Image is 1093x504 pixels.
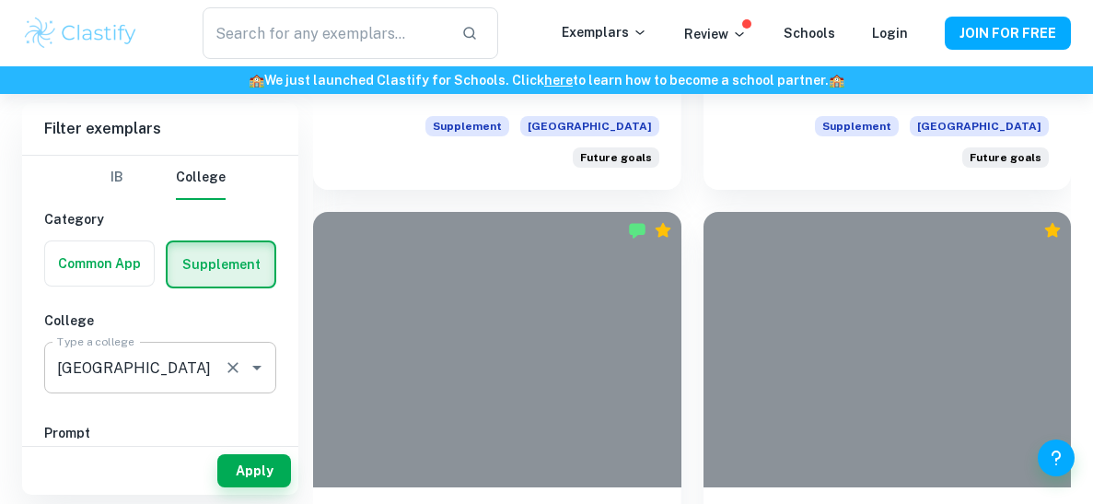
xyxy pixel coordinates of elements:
[95,156,226,200] div: Filter type choice
[544,73,573,88] a: here
[44,311,276,331] h6: College
[45,241,154,286] button: Common App
[425,116,509,136] span: Supplement
[44,209,276,229] h6: Category
[22,103,298,155] h6: Filter exemplars
[684,24,747,44] p: Review
[962,147,1049,168] div: How do you hope to use your Harvard education in the future?
[784,26,835,41] a: Schools
[945,17,1071,50] button: JOIN FOR FREE
[910,116,1049,136] span: [GEOGRAPHIC_DATA]
[220,355,246,381] button: Clear
[970,149,1041,166] span: Future goals
[520,116,659,136] span: [GEOGRAPHIC_DATA]
[44,423,276,443] h6: Prompt
[573,147,659,168] div: How do you hope to use your Harvard education in the future?
[203,7,447,59] input: Search for any exemplars...
[815,116,899,136] span: Supplement
[872,26,908,41] a: Login
[176,156,226,200] button: College
[95,156,139,200] button: IB
[1038,440,1075,476] button: Help and Feedback
[829,73,844,88] span: 🏫
[57,334,134,349] label: Type a college
[628,221,646,240] img: Marked
[1043,221,1062,240] div: Premium
[4,70,1089,90] h6: We just launched Clastify for Schools. Click to learn how to become a school partner.
[217,454,291,487] button: Apply
[580,149,652,166] span: Future goals
[168,242,274,287] button: Supplement
[654,221,672,240] div: Premium
[562,22,647,42] p: Exemplars
[22,15,139,52] img: Clastify logo
[249,73,264,88] span: 🏫
[244,355,270,381] button: Open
